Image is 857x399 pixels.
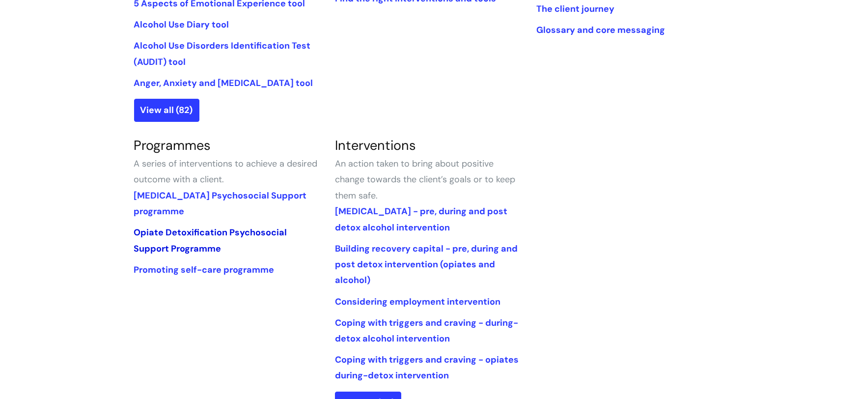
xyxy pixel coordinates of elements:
a: Alcohol Use Disorders Identification Test (AUDIT) tool [134,40,311,67]
a: View all (82) [134,99,199,121]
a: Building recovery capital - pre, during and post detox intervention (opiates and alcohol) [335,243,518,286]
a: Glossary and core messaging [536,24,665,36]
a: The client journey [536,3,614,15]
a: Considering employment intervention [335,296,500,308]
a: Programmes [134,137,211,154]
a: Opiate Detoxification Psychosocial Support Programme [134,227,287,254]
a: Coping with triggers and craving - opiates during-detox intervention [335,354,519,381]
span: An action taken to bring about positive change towards the client’s goals or to keep them safe. [335,158,515,201]
span: A series of interventions to achieve a desired outcome with a client. [134,158,318,185]
a: Promoting self-care programme [134,264,275,276]
a: Interventions [335,137,416,154]
a: Alcohol Use Diary tool [134,19,229,30]
a: Anger, Anxiety and [MEDICAL_DATA] tool [134,77,313,89]
a: [MEDICAL_DATA] Psychosocial Support programme [134,190,307,217]
a: [MEDICAL_DATA] - pre, during and post detox alcohol intervention [335,205,507,233]
a: Coping with triggers and craving - during-detox alcohol intervention [335,317,518,344]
